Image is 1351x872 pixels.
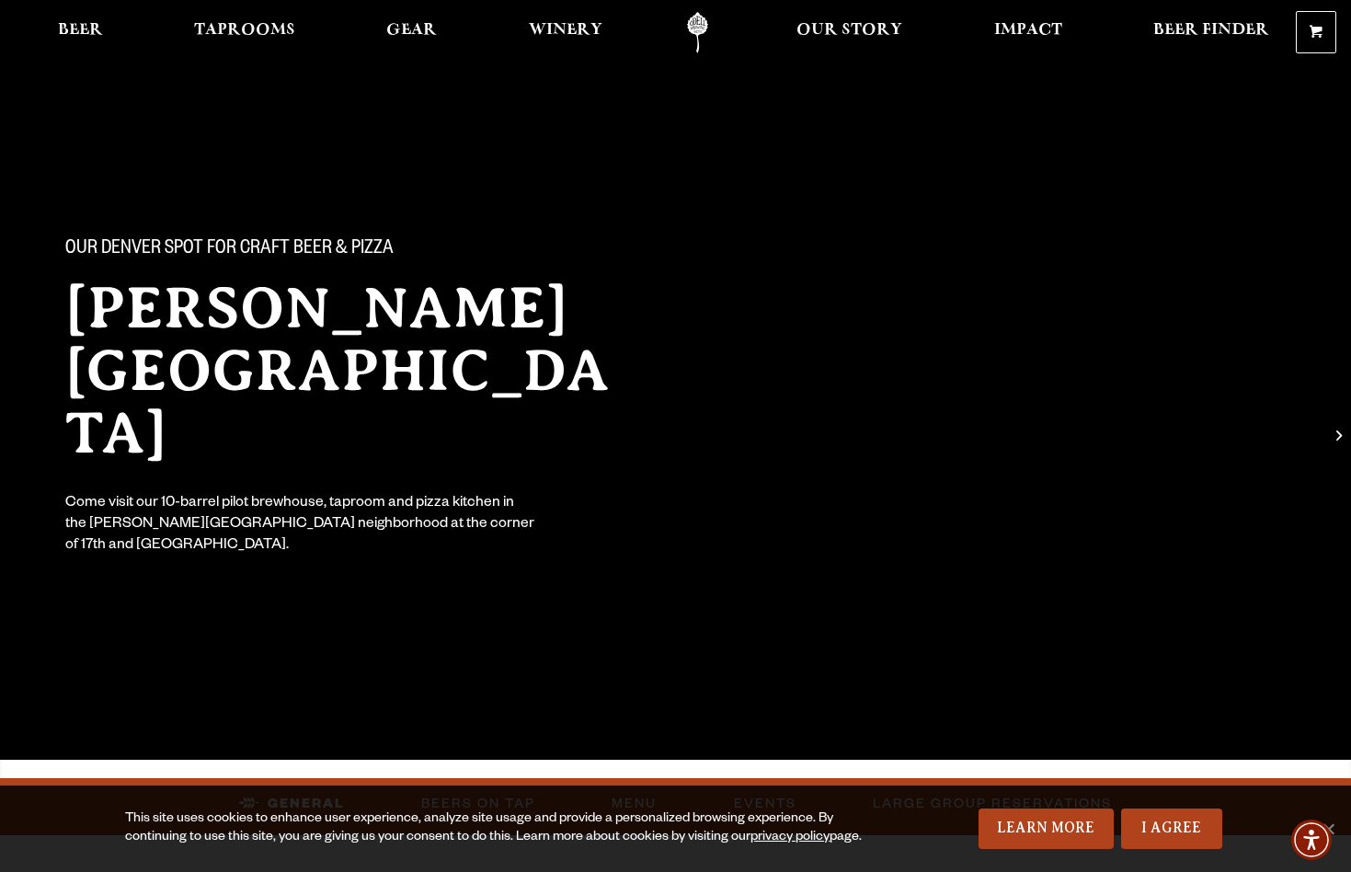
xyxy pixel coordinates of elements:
div: Come visit our 10-barrel pilot brewhouse, taproom and pizza kitchen in the [PERSON_NAME][GEOGRAPH... [65,494,536,557]
a: Winery [517,12,614,53]
span: Taprooms [194,23,295,38]
a: Learn More [979,809,1114,849]
a: Our Story [784,12,914,53]
a: Beer [46,12,115,53]
a: Gear [374,12,449,53]
span: Gear [386,23,437,38]
span: Our Story [796,23,902,38]
a: Large Group Reservations [865,783,1119,825]
a: Impact [982,12,1074,53]
span: Beer [58,23,103,38]
span: Winery [529,23,602,38]
a: Menu [604,783,664,825]
a: Beer Finder [1141,12,1281,53]
a: privacy policy [750,831,830,845]
a: General [232,783,352,825]
a: Events [727,783,804,825]
a: Taprooms [182,12,307,53]
a: Odell Home [663,12,732,53]
span: Impact [994,23,1062,38]
a: I Agree [1121,809,1222,849]
a: Beers On Tap [414,783,543,825]
span: Beer Finder [1153,23,1269,38]
span: Our Denver spot for craft beer & pizza [65,238,394,262]
div: Accessibility Menu [1291,820,1332,860]
h2: [PERSON_NAME][GEOGRAPHIC_DATA] [65,277,639,465]
div: This site uses cookies to enhance user experience, analyze site usage and provide a personalized ... [125,810,880,847]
